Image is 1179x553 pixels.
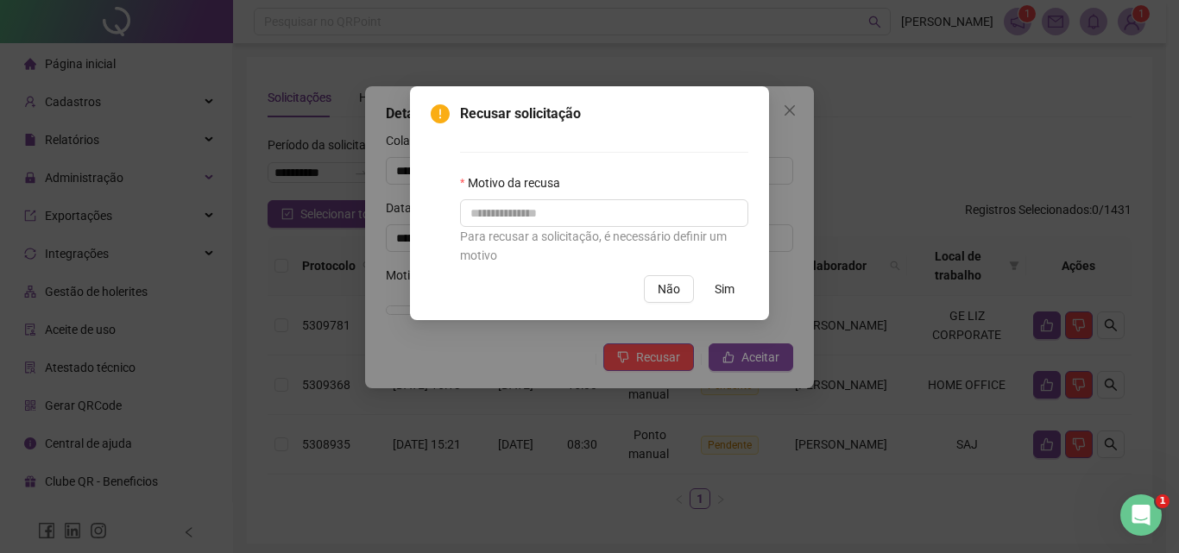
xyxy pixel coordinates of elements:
span: Não [658,280,680,298]
span: 1 [1156,494,1170,508]
span: Sim [715,280,735,298]
span: Recusar solicitação [460,104,748,124]
iframe: Intercom live chat [1120,494,1162,536]
label: Motivo da recusa [460,173,571,192]
span: exclamation-circle [431,104,450,123]
button: Sim [701,275,748,303]
div: Para recusar a solicitação, é necessário definir um motivo [460,227,748,265]
button: Não [644,275,694,303]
